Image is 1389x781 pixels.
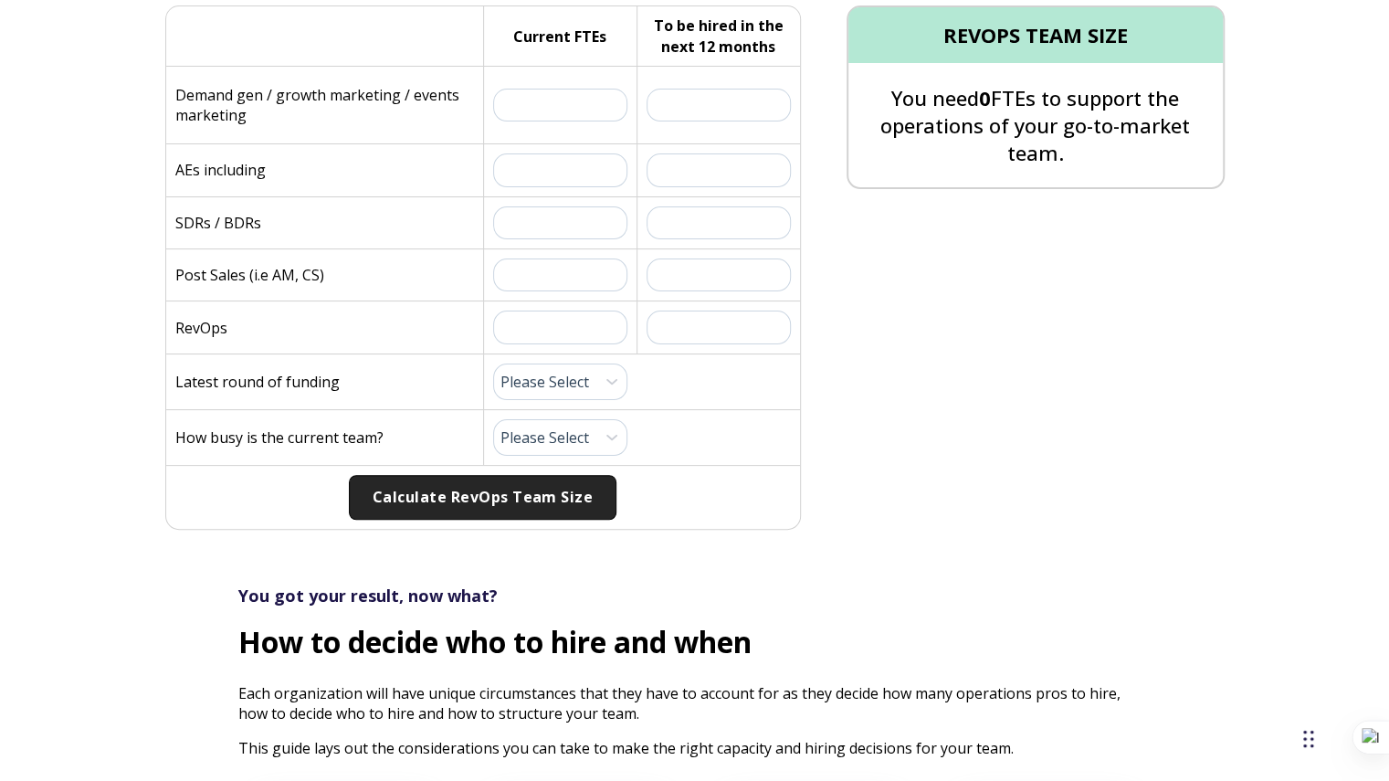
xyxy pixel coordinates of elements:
[175,265,324,285] p: Post Sales (i.e AM, CS)
[175,427,384,448] p: How busy is the current team?
[175,318,227,338] p: RevOps
[1303,712,1314,766] div: Drag
[1298,693,1389,781] iframe: Chat Widget
[238,738,1152,758] p: This guide lays out the considerations you can take to make the right capacity and hiring decisio...
[238,683,1152,723] p: Each organization will have unique circumstances that they have to account for as they decide how...
[175,85,474,125] p: Demand gen / growth marketing / events marketing
[238,622,752,661] strong: How to decide who to hire and when
[175,160,266,180] p: AEs including
[979,84,991,111] span: 0
[349,475,616,521] button: Calculate RevOps Team Size
[175,213,261,233] p: SDRs / BDRs
[848,7,1223,63] h4: REVOPS TEAM SIZE
[513,26,606,47] h5: Current FTEs
[238,585,498,607] strong: You got your result, now what?
[175,372,340,392] p: Latest round of funding
[848,84,1223,167] p: You need FTEs to support the operations of your go-to-market team.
